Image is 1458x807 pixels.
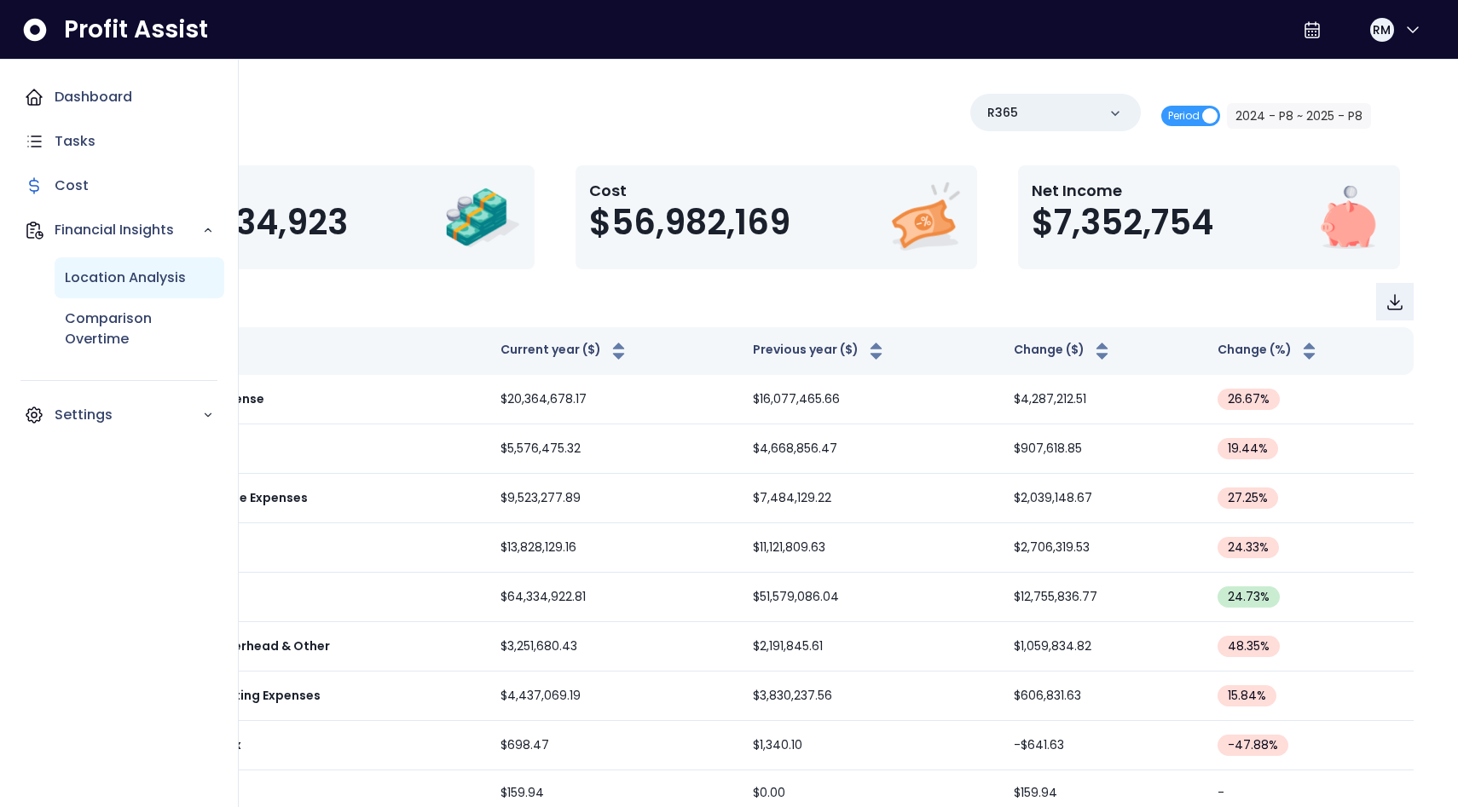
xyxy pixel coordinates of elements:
[55,131,95,152] p: Tasks
[1000,573,1204,622] td: $12,755,836.77
[589,179,790,202] p: Cost
[1376,283,1414,320] button: Download
[1000,424,1204,474] td: $907,618.85
[55,405,202,425] p: Settings
[487,622,739,672] td: $3,251,680.43
[1000,622,1204,672] td: $1,059,834.82
[444,179,521,256] img: Revenue
[739,424,1000,474] td: $4,668,856.47
[55,87,132,107] p: Dashboard
[1373,21,1391,38] span: RM
[1000,721,1204,770] td: -$641.63
[487,375,739,424] td: $20,364,678.17
[487,721,739,770] td: $698.47
[1032,179,1213,202] p: Net Income
[589,202,790,243] span: $56,982,169
[739,375,1000,424] td: $16,077,465.66
[487,573,739,622] td: $64,334,922.81
[1000,474,1204,523] td: $2,039,148.67
[65,308,214,349] p: Comparison Overtime
[987,104,1018,122] p: R365
[487,672,739,721] td: $4,437,069.19
[500,341,629,361] button: Current year ($)
[65,268,186,288] p: Location Analysis
[487,424,739,474] td: $5,576,475.32
[55,176,89,196] p: Cost
[1228,390,1270,408] span: 26.67 %
[487,474,739,523] td: $9,523,277.89
[1228,489,1268,507] span: 27.25 %
[1218,341,1320,361] button: Change (%)
[55,220,202,240] p: Financial Insights
[739,672,1000,721] td: $3,830,237.56
[1000,672,1204,721] td: $606,831.63
[1310,179,1386,256] img: Net Income
[487,523,739,573] td: $13,828,129.16
[739,474,1000,523] td: $7,484,129.22
[1168,106,1200,126] span: Period
[1228,687,1266,705] span: 15.84 %
[739,573,1000,622] td: $51,579,086.04
[739,622,1000,672] td: $2,191,845.61
[64,14,208,45] span: Profit Assist
[140,202,348,243] span: $64,334,923
[1228,637,1270,655] span: 48.35 %
[1227,103,1371,129] button: 2024 - P8 ~ 2025 - P8
[1014,341,1113,361] button: Change ($)
[1000,523,1204,573] td: $2,706,319.53
[887,179,963,256] img: Cost
[739,721,1000,770] td: $1,340.10
[753,341,887,361] button: Previous year ($)
[739,523,1000,573] td: $11,121,809.63
[140,179,348,202] p: Revenue
[1228,539,1269,556] span: 24.33 %
[1228,588,1270,606] span: 24.73 %
[1032,202,1213,243] span: $7,352,754
[167,687,321,705] p: Non Operating Expenses
[1228,440,1268,458] span: 19.44 %
[1000,375,1204,424] td: $4,287,212.51
[1228,736,1278,754] span: -47.88 %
